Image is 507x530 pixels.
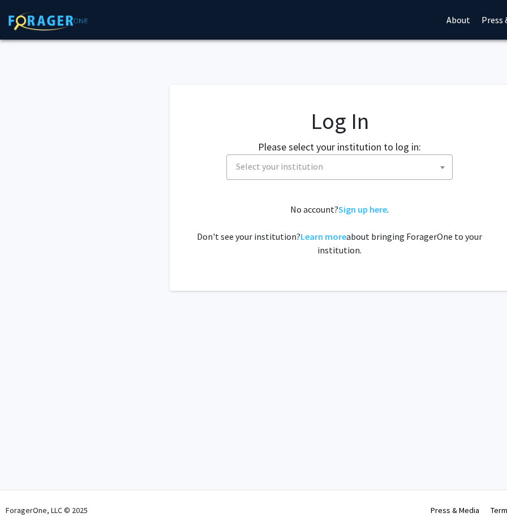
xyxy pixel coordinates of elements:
img: ForagerOne Logo [8,11,88,31]
div: No account? . Don't see your institution? about bringing ForagerOne to your institution. [192,202,487,257]
div: ForagerOne, LLC © 2025 [6,490,88,530]
span: Select your institution [231,155,452,178]
h1: Log In [192,107,487,135]
a: Sign up here [338,204,387,215]
span: Select your institution [226,154,453,180]
a: Learn more about bringing ForagerOne to your institution [300,231,346,242]
label: Please select your institution to log in: [258,139,421,154]
a: Press & Media [431,505,479,515]
span: Select your institution [236,161,323,172]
